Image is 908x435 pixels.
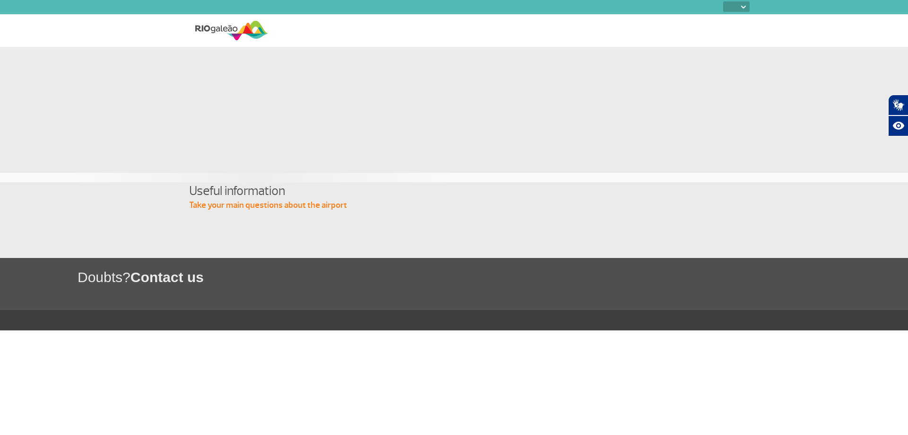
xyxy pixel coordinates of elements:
h4: Useful information [189,182,719,200]
span: Contact us [131,269,204,285]
button: Abrir recursos assistivos. [888,115,908,136]
h1: Doubts? [78,267,908,287]
button: Abrir tradutor de língua de sinais. [888,95,908,115]
p: Take your main questions about the airport [189,200,719,211]
div: Plugin de acessibilidade da Hand Talk. [888,95,908,136]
